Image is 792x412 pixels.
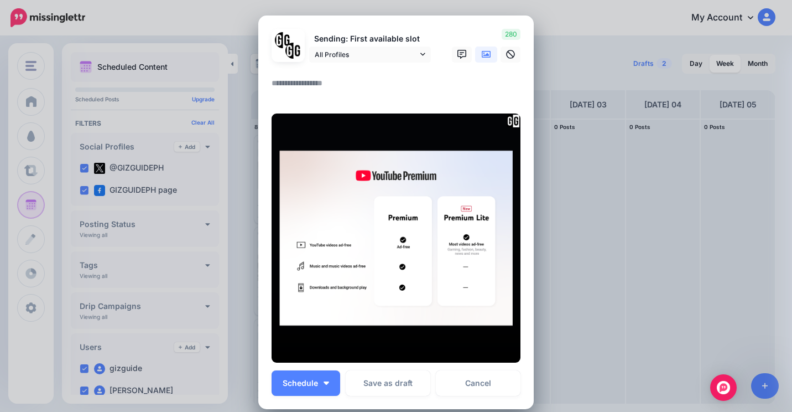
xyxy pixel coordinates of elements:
[283,379,318,387] span: Schedule
[324,382,329,385] img: arrow-down-white.png
[502,29,520,40] span: 280
[309,47,431,63] a: All Profiles
[275,32,291,48] img: 353459792_649996473822713_4483302954317148903_n-bsa138318.png
[436,370,520,396] a: Cancel
[272,370,340,396] button: Schedule
[346,370,430,396] button: Save as draft
[315,49,418,60] span: All Profiles
[309,33,431,45] p: Sending: First available slot
[285,43,301,59] img: JT5sWCfR-79925.png
[272,114,520,363] img: B0TUB3EI5EYQMWIDBMR9YTPGVQ4XAUQ2.png
[710,374,737,401] div: Open Intercom Messenger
